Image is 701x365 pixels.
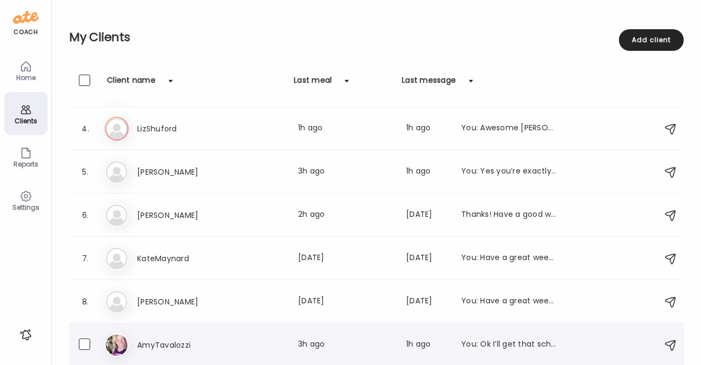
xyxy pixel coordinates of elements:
[79,122,92,135] div: 4.
[137,122,232,135] h3: LizShuford
[461,122,556,135] div: You: Awesome [PERSON_NAME] thanks for the updates!! Love those wins in awareness and mind/body ba...
[461,165,556,178] div: You: Yes you’re exactly right [PERSON_NAME]. Don’t get the ones with complex carbs (most of those...
[461,209,556,222] div: Thanks! Have a good weekend!
[137,295,232,308] h3: [PERSON_NAME]
[6,204,45,211] div: Settings
[298,295,393,308] div: [DATE]
[107,75,156,92] div: Client name
[137,209,232,222] h3: [PERSON_NAME]
[6,161,45,168] div: Reports
[79,295,92,308] div: 8.
[79,252,92,265] div: 7.
[461,252,556,265] div: You: Have a great weekend [PERSON_NAME]!
[406,209,448,222] div: [DATE]
[406,295,448,308] div: [DATE]
[298,165,393,178] div: 3h ago
[406,252,448,265] div: [DATE]
[406,165,448,178] div: 1h ago
[6,74,45,81] div: Home
[461,339,556,351] div: You: Ok I’ll get that scheduled later [DATE]! ✅ Happy [DATE]!
[79,209,92,222] div: 6.
[137,165,232,178] h3: [PERSON_NAME]
[298,122,393,135] div: 1h ago
[298,209,393,222] div: 2h ago
[402,75,456,92] div: Last message
[406,122,448,135] div: 1h ago
[298,339,393,351] div: 3h ago
[69,29,684,45] h2: My Clients
[137,252,232,265] h3: KateMaynard
[461,295,556,308] div: You: Have a great weekend [PERSON_NAME]!
[137,339,232,351] h3: AmyTavalozzi
[294,75,332,92] div: Last meal
[298,252,393,265] div: [DATE]
[6,117,45,124] div: Clients
[14,28,38,37] div: coach
[406,339,448,351] div: 1h ago
[13,9,39,26] img: ate
[79,165,92,178] div: 5.
[619,29,684,51] div: Add client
